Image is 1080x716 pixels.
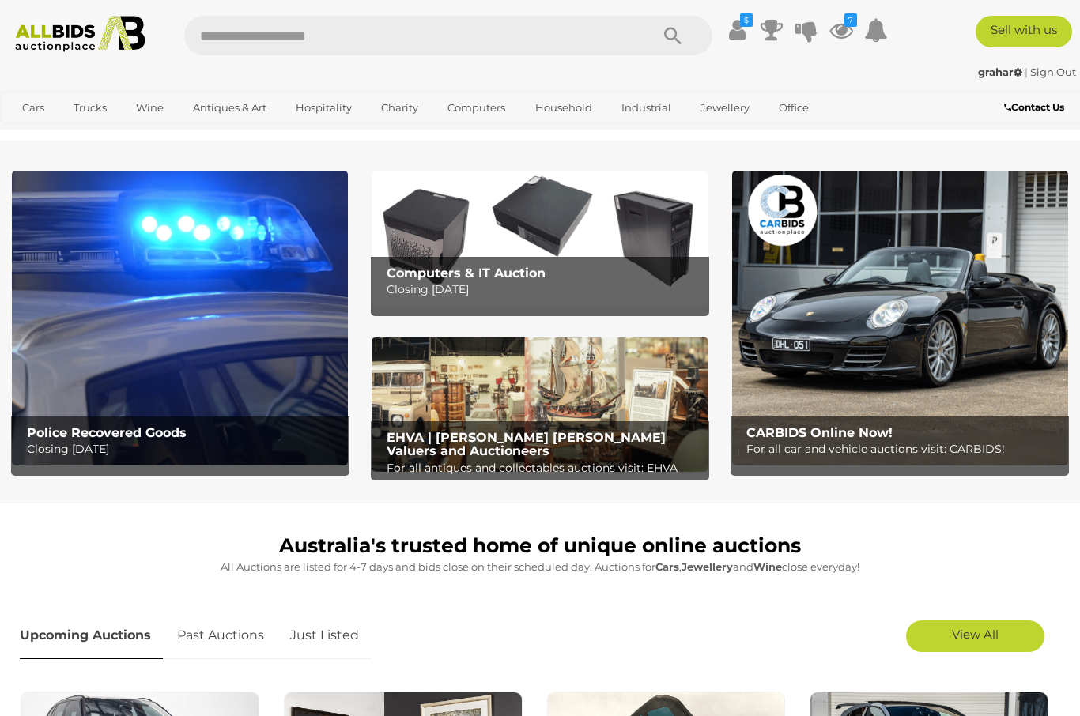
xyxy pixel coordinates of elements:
[746,425,893,440] b: CARBIDS Online Now!
[655,560,679,573] strong: Cars
[725,16,749,44] a: $
[371,95,429,121] a: Charity
[12,95,55,121] a: Cars
[732,171,1068,465] a: CARBIDS Online Now! CARBIDS Online Now! For all car and vehicle auctions visit: CARBIDS!
[8,16,152,52] img: Allbids.com.au
[372,171,708,305] img: Computers & IT Auction
[525,95,602,121] a: Household
[285,95,362,121] a: Hospitality
[387,430,666,459] b: EHVA | [PERSON_NAME] [PERSON_NAME] Valuers and Auctioneers
[12,171,348,465] a: Police Recovered Goods Police Recovered Goods Closing [DATE]
[732,171,1068,465] img: CARBIDS Online Now!
[387,266,546,281] b: Computers & IT Auction
[978,66,1022,78] strong: grahar
[690,95,760,121] a: Jewellery
[753,560,782,573] strong: Wine
[1004,101,1064,113] b: Contact Us
[12,121,65,147] a: Sports
[372,337,708,472] img: EHVA | Evans Hastings Valuers and Auctioneers
[952,627,999,642] span: View All
[611,95,682,121] a: Industrial
[27,439,342,459] p: Closing [DATE]
[165,612,276,659] a: Past Auctions
[278,612,371,659] a: Just Listed
[740,13,753,27] i: $
[976,16,1072,47] a: Sell with us
[372,337,708,472] a: EHVA | Evans Hastings Valuers and Auctioneers EHVA | [PERSON_NAME] [PERSON_NAME] Valuers and Auct...
[20,612,163,659] a: Upcoming Auctions
[633,16,712,55] button: Search
[906,620,1044,652] a: View All
[978,66,1025,78] a: grahar
[829,16,853,44] a: 7
[387,458,701,478] p: For all antiques and collectables auctions visit: EHVA
[20,558,1060,576] p: All Auctions are listed for 4-7 days and bids close on their scheduled day. Auctions for , and cl...
[1025,66,1028,78] span: |
[372,171,708,305] a: Computers & IT Auction Computers & IT Auction Closing [DATE]
[183,95,277,121] a: Antiques & Art
[126,95,174,121] a: Wine
[746,439,1061,459] p: For all car and vehicle auctions visit: CARBIDS!
[20,535,1060,557] h1: Australia's trusted home of unique online auctions
[74,121,206,147] a: [GEOGRAPHIC_DATA]
[1030,66,1076,78] a: Sign Out
[1004,99,1068,116] a: Contact Us
[768,95,819,121] a: Office
[63,95,117,121] a: Trucks
[437,95,515,121] a: Computers
[12,171,348,465] img: Police Recovered Goods
[844,13,857,27] i: 7
[682,560,733,573] strong: Jewellery
[387,280,701,300] p: Closing [DATE]
[27,425,187,440] b: Police Recovered Goods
